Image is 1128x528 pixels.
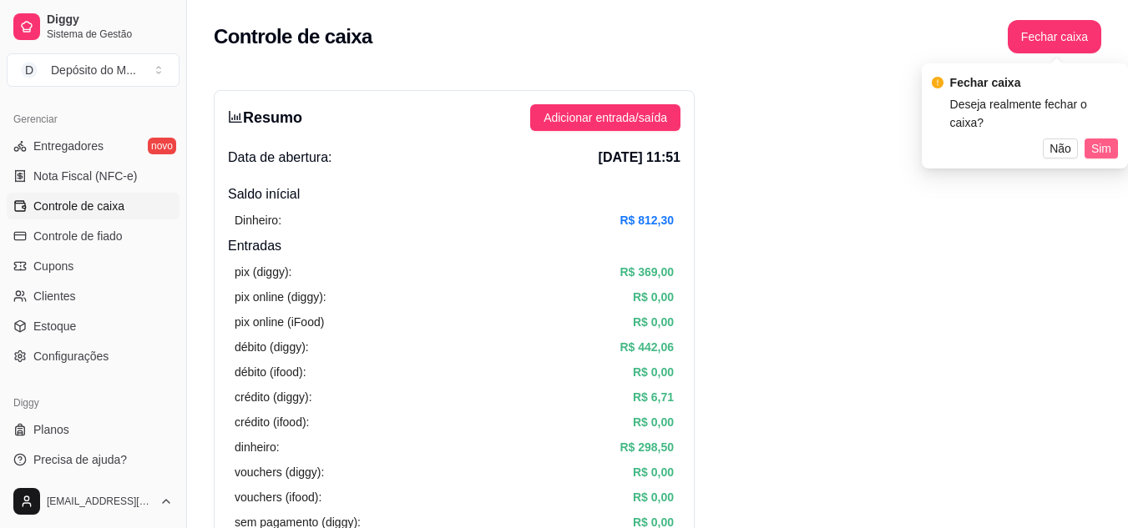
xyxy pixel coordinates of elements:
a: Clientes [7,283,180,309]
span: Diggy [47,13,173,28]
article: R$ 0,00 [633,288,674,306]
span: Entregadores [33,138,104,154]
div: Deseja realmente fechar o caixa? [950,95,1118,132]
span: Não [1050,139,1071,158]
div: Fechar caixa [950,73,1118,92]
a: DiggySistema de Gestão [7,7,180,47]
article: R$ 0,00 [633,313,674,331]
span: Data de abertura: [228,148,332,168]
button: Sim [1085,138,1118,158]
span: [EMAIL_ADDRESS][DOMAIN_NAME] [47,495,153,508]
span: Controle de fiado [33,228,123,244]
span: Estoque [33,318,76,334]
article: Dinheiro: [235,211,281,229]
article: crédito (ifood): [235,413,309,431]
article: R$ 442,06 [620,338,674,356]
a: Entregadoresnovo [7,133,180,159]
span: bar-chart [228,109,243,124]
span: Sistema de Gestão [47,28,173,41]
a: Cupons [7,253,180,279]
button: Fechar caixa [1008,20,1101,53]
button: Adicionar entrada/saída [530,104,680,131]
span: Adicionar entrada/saída [544,108,667,127]
a: Planos [7,416,180,443]
a: Precisa de ajuda? [7,446,180,473]
article: R$ 0,00 [633,363,674,381]
span: Controle de caixa [33,198,124,214]
h4: Entradas [228,236,680,256]
a: Configurações [7,343,180,370]
article: vouchers (diggy): [235,463,324,481]
h2: Controle de caixa [214,23,372,50]
article: dinheiro: [235,438,280,456]
article: R$ 0,00 [633,463,674,481]
article: débito (diggy): [235,338,309,356]
article: crédito (diggy): [235,388,312,406]
h4: Saldo inícial [228,184,680,204]
article: R$ 812,30 [620,211,674,229]
article: R$ 6,71 [633,388,674,406]
button: Não [1043,138,1078,158]
span: exclamation-circle [932,77,943,88]
span: Precisa de ajuda? [33,451,127,468]
h3: Resumo [228,106,302,129]
span: Clientes [33,288,76,304]
span: Planos [33,421,69,438]
article: R$ 298,50 [620,438,674,456]
span: Sim [1091,139,1111,158]
span: D [21,62,38,78]
div: Gerenciar [7,106,180,133]
span: Cupons [33,258,73,274]
article: vouchers (ifood): [235,488,321,506]
article: R$ 369,00 [620,263,674,281]
div: Diggy [7,390,180,416]
a: Controle de caixa [7,193,180,219]
article: R$ 0,00 [633,413,674,431]
article: R$ 0,00 [633,488,674,506]
button: [EMAIL_ADDRESS][DOMAIN_NAME] [7,481,180,521]
button: Select a team [7,53,180,87]
article: pix (diggy): [235,263,291,281]
span: Nota Fiscal (NFC-e) [33,168,137,184]
a: Nota Fiscal (NFC-e) [7,163,180,189]
article: pix online (diggy): [235,288,326,306]
a: Estoque [7,313,180,339]
a: Controle de fiado [7,223,180,249]
article: débito (ifood): [235,363,306,381]
span: Configurações [33,348,109,365]
article: pix online (iFood) [235,313,324,331]
span: [DATE] 11:51 [599,148,680,168]
div: Depósito do M ... [51,62,136,78]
